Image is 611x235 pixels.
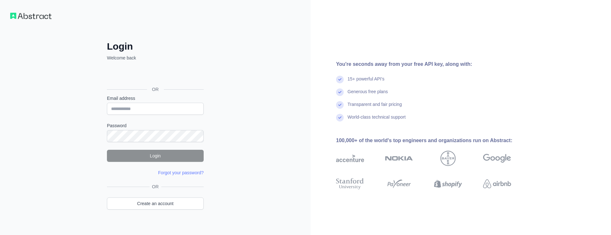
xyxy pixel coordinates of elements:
[348,88,388,101] div: Generous free plans
[107,55,204,61] p: Welcome back
[107,122,204,129] label: Password
[348,101,402,114] div: Transparent and fair pricing
[336,151,364,166] img: accenture
[107,150,204,162] button: Login
[158,170,204,175] a: Forgot your password?
[147,86,164,93] span: OR
[336,137,531,144] div: 100,000+ of the world's top engineers and organizations run on Abstract:
[336,60,531,68] div: You're seconds away from your free API key, along with:
[483,177,511,191] img: airbnb
[336,177,364,191] img: stanford university
[336,76,344,83] img: check mark
[336,88,344,96] img: check mark
[348,76,384,88] div: 15+ powerful API's
[107,95,204,101] label: Email address
[104,68,206,82] iframe: Botón Iniciar sesión con Google
[107,41,204,52] h2: Login
[150,183,161,190] span: OR
[348,114,406,127] div: World-class technical support
[483,151,511,166] img: google
[385,151,413,166] img: nokia
[434,177,462,191] img: shopify
[10,13,52,19] img: Workflow
[107,68,202,82] div: Iniciar sesión con Google. Se abre en una nueva pestaña.
[385,177,413,191] img: payoneer
[440,151,456,166] img: bayer
[336,101,344,109] img: check mark
[107,197,204,210] a: Create an account
[336,114,344,121] img: check mark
